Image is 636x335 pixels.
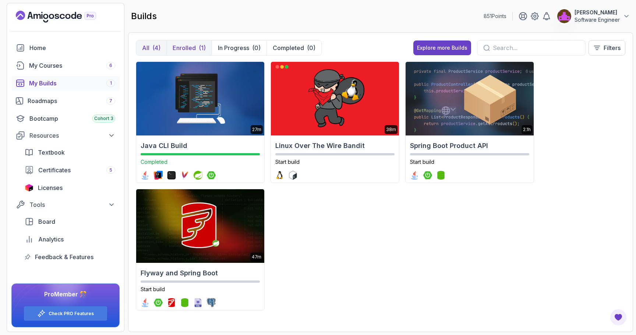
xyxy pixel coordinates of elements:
[484,13,506,20] p: 851 Points
[94,116,113,121] span: Cohort 3
[167,171,176,180] img: terminal logo
[173,43,196,52] p: Enrolled
[109,98,112,104] span: 7
[252,127,261,133] p: 27m
[29,61,115,70] div: My Courses
[589,40,625,56] button: Filters
[207,298,216,307] img: postgres logo
[289,171,297,180] img: bash logo
[136,40,166,55] button: All(4)
[11,129,120,142] button: Resources
[212,40,266,55] button: In Progress(0)
[275,159,300,165] span: Start build
[493,43,579,52] input: Search...
[20,250,120,264] a: feedback
[180,171,189,180] img: maven logo
[11,40,120,55] a: home
[136,189,264,263] img: Flyway and Spring Boot card
[141,171,149,180] img: java logo
[29,131,115,140] div: Resources
[252,254,261,260] p: 47m
[437,171,445,180] img: spring-data-jpa logo
[28,96,115,105] div: Roadmaps
[199,43,206,52] div: (1)
[575,9,620,16] p: [PERSON_NAME]
[49,311,94,317] a: Check PRO Features
[38,148,65,157] span: Textbook
[29,114,115,123] div: Bootcamp
[20,232,120,247] a: analytics
[141,141,260,151] h2: Java CLI Build
[557,9,630,24] button: user profile image[PERSON_NAME]Software Engineer
[154,171,163,180] img: intellij logo
[166,40,212,55] button: Enrolled(1)
[20,163,120,177] a: certificates
[29,43,115,52] div: Home
[142,43,149,52] p: All
[25,184,33,191] img: jetbrains icon
[194,298,202,307] img: sql logo
[557,9,571,23] img: user profile image
[109,63,112,68] span: 6
[38,166,71,174] span: Certificates
[275,141,395,151] h2: Linux Over The Wire Bandit
[11,198,120,211] button: Tools
[194,171,202,180] img: spring logo
[413,40,471,55] button: Explore more Builds
[141,268,260,278] h2: Flyway and Spring Boot
[410,141,529,151] h2: Spring Boot Product API
[275,171,284,180] img: linux logo
[11,76,120,91] a: builds
[410,159,434,165] span: Start build
[20,214,120,229] a: board
[307,43,315,52] div: (0)
[141,298,149,307] img: java logo
[136,61,265,183] a: Java CLI Build card27mJava CLI BuildCompletedjava logointellij logoterminal logomaven logospring ...
[405,61,534,183] a: Spring Boot Product API card2.1hSpring Boot Product APIStart buildjava logospring-boot logospring...
[273,43,304,52] p: Completed
[152,43,160,52] div: (4)
[154,298,163,307] img: spring-boot logo
[218,43,249,52] p: In Progress
[252,43,261,52] div: (0)
[16,11,113,22] a: Landing page
[423,171,432,180] img: spring-boot logo
[29,200,115,209] div: Tools
[24,306,107,321] button: Check PRO Features
[136,62,264,135] img: Java CLI Build card
[141,286,165,292] span: Start build
[609,308,627,326] button: Open Feedback Button
[136,189,265,310] a: Flyway and Spring Boot card47mFlyway and Spring BootStart buildjava logospring-boot logoflyway lo...
[604,43,621,52] p: Filters
[35,253,93,261] span: Feedback & Features
[38,217,55,226] span: Board
[386,127,396,133] p: 38m
[131,10,157,22] h2: builds
[207,171,216,180] img: spring-boot logo
[109,167,112,173] span: 5
[11,111,120,126] a: bootcamp
[11,58,120,73] a: courses
[20,180,120,195] a: licenses
[38,183,63,192] span: Licenses
[575,16,620,24] p: Software Engineer
[110,80,112,86] span: 1
[271,62,399,135] img: Linux Over The Wire Bandit card
[180,298,189,307] img: spring-data-jpa logo
[523,127,531,133] p: 2.1h
[406,62,534,135] img: Spring Boot Product API card
[20,145,120,160] a: textbook
[271,61,399,183] a: Linux Over The Wire Bandit card38mLinux Over The Wire BanditStart buildlinux logobash logo
[410,171,419,180] img: java logo
[29,79,115,88] div: My Builds
[167,298,176,307] img: flyway logo
[11,94,120,108] a: roadmaps
[141,159,167,165] span: Completed
[266,40,321,55] button: Completed(0)
[38,235,64,244] span: Analytics
[417,44,467,52] div: Explore more Builds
